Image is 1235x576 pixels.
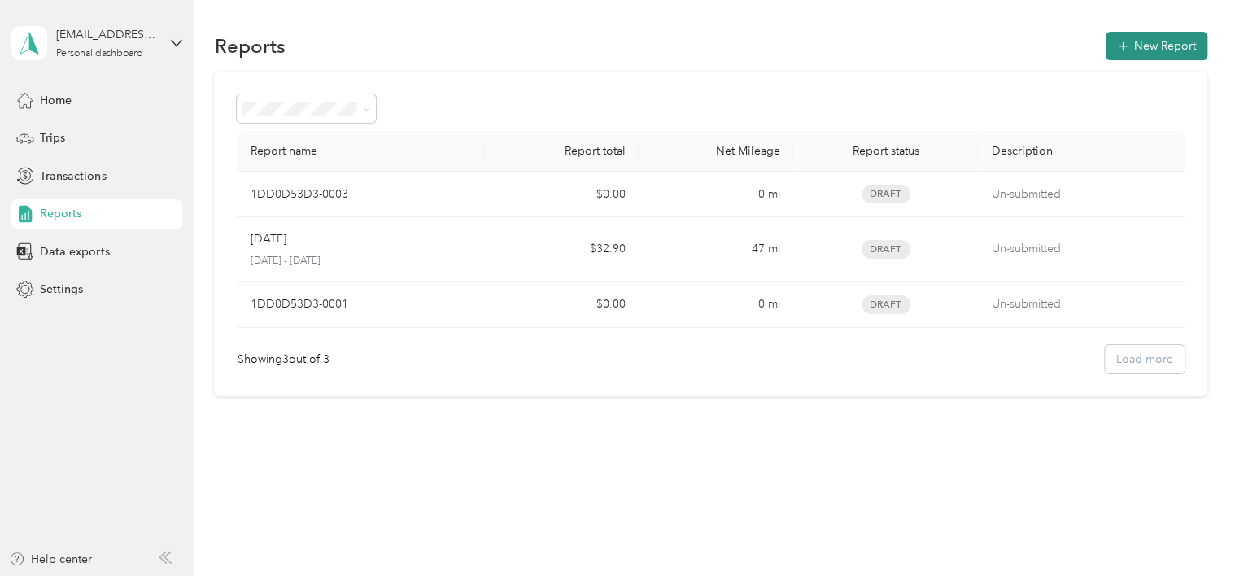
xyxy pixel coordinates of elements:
[978,131,1184,172] th: Description
[40,281,83,298] span: Settings
[40,205,81,222] span: Reports
[991,185,1171,203] p: Un-submitted
[1106,32,1207,60] button: New Report
[56,26,158,43] div: [EMAIL_ADDRESS][DOMAIN_NAME]
[862,240,910,259] span: Draft
[806,144,966,158] div: Report status
[237,351,329,368] div: Showing 3 out of 3
[250,295,347,313] p: 1DD0D53D3-0001
[40,168,106,185] span: Transactions
[40,92,72,109] span: Home
[250,254,471,268] p: [DATE] - [DATE]
[484,217,639,282] td: $32.90
[862,185,910,203] span: Draft
[40,129,65,146] span: Trips
[484,131,639,172] th: Report total
[56,49,143,59] div: Personal dashboard
[214,37,285,55] h1: Reports
[991,240,1171,258] p: Un-submitted
[484,282,639,328] td: $0.00
[1144,485,1235,576] iframe: Everlance-gr Chat Button Frame
[484,172,639,217] td: $0.00
[639,131,793,172] th: Net Mileage
[237,131,484,172] th: Report name
[639,172,793,217] td: 0 mi
[9,551,92,568] button: Help center
[862,295,910,314] span: Draft
[40,243,109,260] span: Data exports
[991,295,1171,313] p: Un-submitted
[250,185,347,203] p: 1DD0D53D3-0003
[639,282,793,328] td: 0 mi
[250,230,286,248] p: [DATE]
[639,217,793,282] td: 47 mi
